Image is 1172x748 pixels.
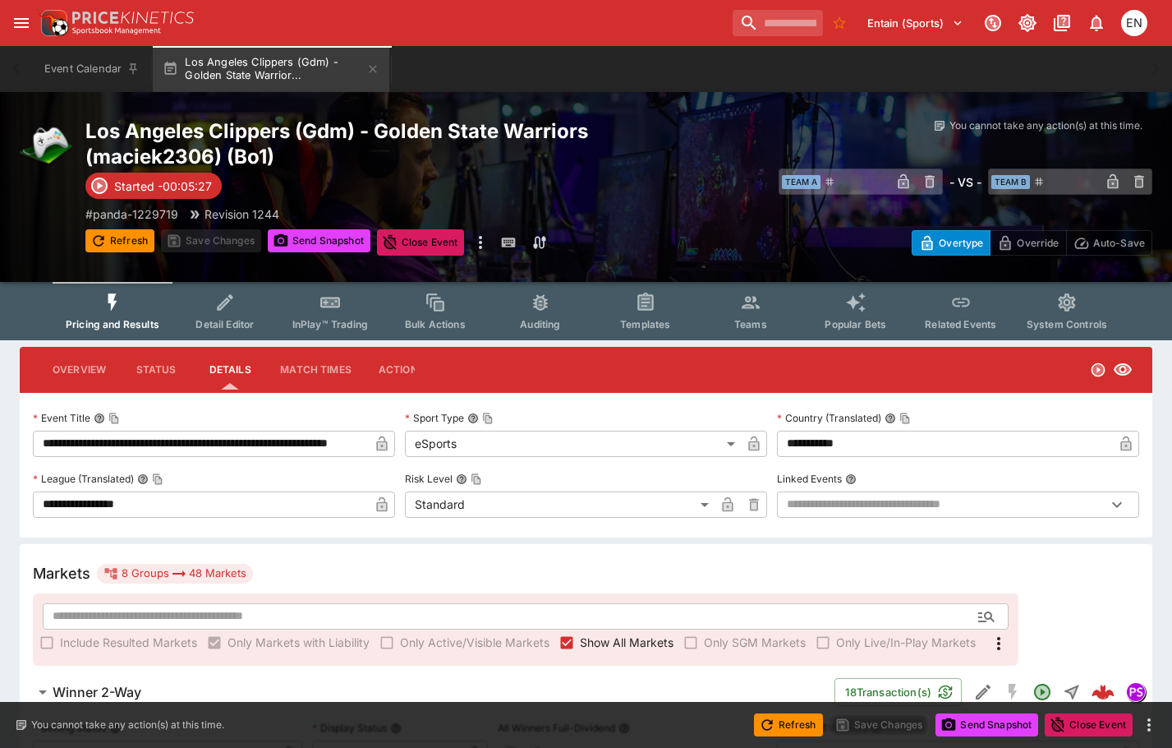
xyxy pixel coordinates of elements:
[754,713,823,736] button: Refresh
[471,229,490,256] button: more
[580,634,673,651] span: Show All Markets
[33,411,90,425] p: Event Title
[53,684,141,701] h6: Winner 2-Way
[834,678,962,706] button: 18Transaction(s)
[777,472,842,486] p: Linked Events
[857,10,973,36] button: Select Tenant
[949,118,1142,133] p: You cannot take any action(s) at this time.
[195,318,254,330] span: Detail Editor
[620,318,670,330] span: Templates
[85,205,178,223] p: Copy To Clipboard
[1116,5,1152,41] button: Eamon Nunn
[990,230,1066,256] button: Override
[989,634,1009,653] svg: More
[1027,677,1057,707] button: Open
[845,473,857,485] button: Linked Events
[925,318,996,330] span: Related Events
[1092,681,1115,704] div: ef33aa84-2cb7-4c72-80b2-985f11729833
[1121,10,1147,36] div: Eamon Nunn
[205,205,279,223] p: Revision 1244
[939,234,983,252] p: Overtype
[467,413,479,424] button: Sport TypeCopy To Clipboard
[1087,676,1119,709] a: ef33aa84-2cb7-4c72-80b2-985f11729833
[33,472,134,486] p: League (Translated)
[1045,713,1133,736] button: Close Event
[85,229,154,252] button: Refresh
[991,175,1030,189] span: Team B
[968,677,998,707] button: Edit Detail
[20,118,72,171] img: esports.png
[1127,683,1145,701] img: pandascore
[405,492,715,518] div: Standard
[66,318,159,330] span: Pricing and Results
[39,350,119,390] button: Overview
[103,564,246,584] div: 8 Groups 48 Markets
[108,413,120,424] button: Copy To Clipboard
[456,473,467,485] button: Risk LevelCopy To Clipboard
[268,229,370,252] button: Send Snapshot
[1047,8,1077,38] button: Documentation
[53,282,1119,340] div: Event type filters
[36,7,69,39] img: PriceKinetics Logo
[836,634,976,651] span: Only Live/In-Play Markets
[978,8,1008,38] button: Connected to PK
[912,230,1152,256] div: Start From
[734,318,767,330] span: Teams
[33,564,90,583] h5: Markets
[137,473,149,485] button: League (Translated)Copy To Clipboard
[1126,682,1146,702] div: pandascore
[1066,230,1152,256] button: Auto-Save
[972,602,1001,631] button: Open
[520,318,560,330] span: Auditing
[34,46,149,92] button: Event Calendar
[1139,715,1159,735] button: more
[405,411,464,425] p: Sport Type
[1013,8,1042,38] button: Toggle light/dark mode
[912,230,990,256] button: Overtype
[85,118,708,169] h2: Copy To Clipboard
[1113,360,1133,380] svg: Visible
[405,431,741,457] div: eSports
[826,10,853,36] button: No Bookmarks
[998,677,1027,707] button: SGM Disabled
[72,12,194,24] img: PriceKinetics
[114,178,212,195] p: Started -00:05:27
[1017,234,1059,252] p: Override
[935,713,1038,736] button: Send Snapshot
[885,413,896,424] button: Country (Translated)Copy To Clipboard
[704,634,806,651] span: Only SGM Markets
[782,175,820,189] span: Team A
[471,473,482,485] button: Copy To Clipboard
[72,27,161,35] img: Sportsbook Management
[119,350,193,390] button: Status
[1102,490,1132,519] button: Open
[1090,362,1106,378] svg: Open
[1082,8,1111,38] button: Notifications
[1057,677,1087,707] button: Straight
[825,318,886,330] span: Popular Bets
[1027,318,1107,330] span: System Controls
[365,350,439,390] button: Actions
[949,173,981,191] h6: - VS -
[1092,681,1115,704] img: logo-cerberus--red.svg
[733,10,823,36] input: search
[20,676,834,709] button: Winner 2-Way
[405,472,453,486] p: Risk Level
[267,350,365,390] button: Match Times
[7,8,36,38] button: open drawer
[899,413,911,424] button: Copy To Clipboard
[405,318,466,330] span: Bulk Actions
[292,318,368,330] span: InPlay™ Trading
[152,473,163,485] button: Copy To Clipboard
[1093,234,1145,252] p: Auto-Save
[60,634,197,651] span: Include Resulted Markets
[94,413,105,424] button: Event TitleCopy To Clipboard
[228,634,370,651] span: Only Markets with Liability
[153,46,389,92] button: Los Angeles Clippers (Gdm) - Golden State Warrior...
[193,350,267,390] button: Details
[377,229,465,256] button: Close Event
[777,411,881,425] p: Country (Translated)
[31,718,224,732] p: You cannot take any action(s) at this time.
[400,634,549,651] span: Only Active/Visible Markets
[482,413,494,424] button: Copy To Clipboard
